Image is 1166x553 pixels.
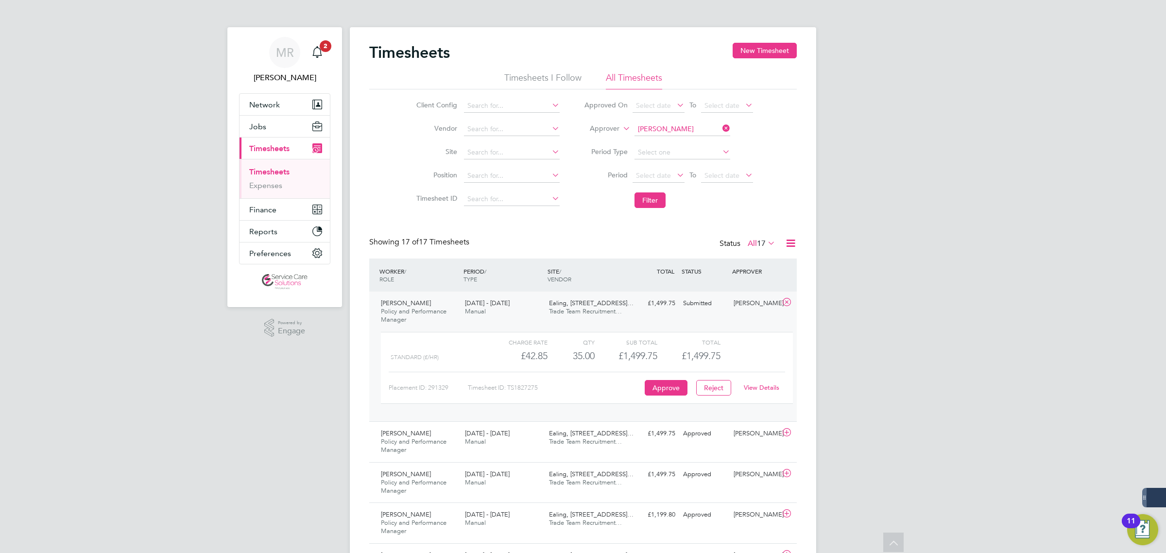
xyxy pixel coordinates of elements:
div: Charge rate [485,336,548,348]
button: Timesheets [240,138,330,159]
span: Trade Team Recruitment… [549,437,622,446]
div: £1,199.80 [629,507,679,523]
input: Search for... [464,146,560,159]
span: TYPE [463,275,477,283]
span: Ealing, [STREET_ADDRESS]… [549,510,634,518]
label: Approved On [584,101,628,109]
button: Network [240,94,330,115]
div: £1,499.75 [629,426,679,442]
div: £1,499.75 [595,348,657,364]
span: Manual [465,478,486,486]
span: / [404,267,406,275]
div: [PERSON_NAME] [730,426,780,442]
div: [PERSON_NAME] [730,295,780,311]
span: Policy and Performance Manager [381,437,446,454]
input: Search for... [634,122,730,136]
img: servicecare-logo-retina.png [262,274,308,290]
div: Showing [369,237,471,247]
span: Matt Robson [239,72,330,84]
a: View Details [744,383,779,392]
span: / [484,267,486,275]
div: Submitted [679,295,730,311]
span: Powered by [278,319,305,327]
span: £1,499.75 [682,350,720,362]
span: Reports [249,227,277,236]
button: Preferences [240,242,330,264]
button: Approve [645,380,687,396]
a: 2 [308,37,327,68]
div: £1,499.75 [629,467,679,483]
span: Policy and Performance Manager [381,478,446,495]
span: Preferences [249,249,291,258]
div: Status [720,237,777,251]
span: 2 [320,40,331,52]
div: Approved [679,426,730,442]
span: Manual [465,518,486,527]
span: Engage [278,327,305,335]
span: Ealing, [STREET_ADDRESS]… [549,470,634,478]
input: Search for... [464,192,560,206]
span: Select date [704,171,739,180]
button: Open Resource Center, 11 new notifications [1127,514,1158,545]
span: Select date [704,101,739,110]
h2: Timesheets [369,43,450,62]
div: SITE [545,262,629,288]
span: TOTAL [657,267,674,275]
div: STATUS [679,262,730,280]
span: Manual [465,437,486,446]
span: Trade Team Recruitment… [549,518,622,527]
button: Reject [696,380,731,396]
span: Manual [465,307,486,315]
a: Timesheets [249,167,290,176]
button: Jobs [240,116,330,137]
span: MR [276,46,294,59]
label: Timesheet ID [413,194,457,203]
button: Filter [634,192,666,208]
span: [DATE] - [DATE] [465,510,510,518]
span: Policy and Performance Manager [381,307,446,324]
div: APPROVER [730,262,780,280]
span: Jobs [249,122,266,131]
div: Approved [679,467,730,483]
input: Select one [634,146,730,159]
div: 35.00 [548,348,595,364]
label: Period [584,171,628,179]
span: Select date [636,101,671,110]
span: Select date [636,171,671,180]
span: [PERSON_NAME] [381,299,431,307]
input: Search for... [464,169,560,183]
span: To [686,169,699,181]
a: Go to home page [239,274,330,290]
span: Trade Team Recruitment… [549,478,622,486]
div: Timesheets [240,159,330,198]
li: All Timesheets [606,72,662,89]
a: MR[PERSON_NAME] [239,37,330,84]
div: [PERSON_NAME] [730,507,780,523]
div: 11 [1127,521,1135,534]
span: 17 Timesheets [401,237,469,247]
span: [DATE] - [DATE] [465,470,510,478]
div: QTY [548,336,595,348]
span: ROLE [379,275,394,283]
label: Position [413,171,457,179]
label: Client Config [413,101,457,109]
div: Placement ID: 291329 [389,380,468,396]
input: Search for... [464,99,560,113]
label: Site [413,147,457,156]
a: Expenses [249,181,282,190]
a: Powered byEngage [264,319,306,337]
button: Finance [240,199,330,220]
span: 17 of [401,237,419,247]
span: [DATE] - [DATE] [465,429,510,437]
label: Period Type [584,147,628,156]
span: 17 [757,239,766,248]
div: Timesheet ID: TS1827275 [468,380,642,396]
span: Standard (£/HR) [391,354,439,361]
label: Approver [576,124,619,134]
span: Timesheets [249,144,290,153]
button: Reports [240,221,330,242]
div: [PERSON_NAME] [730,467,780,483]
span: Policy and Performance Manager [381,518,446,535]
span: / [559,267,561,275]
nav: Main navigation [227,27,342,307]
